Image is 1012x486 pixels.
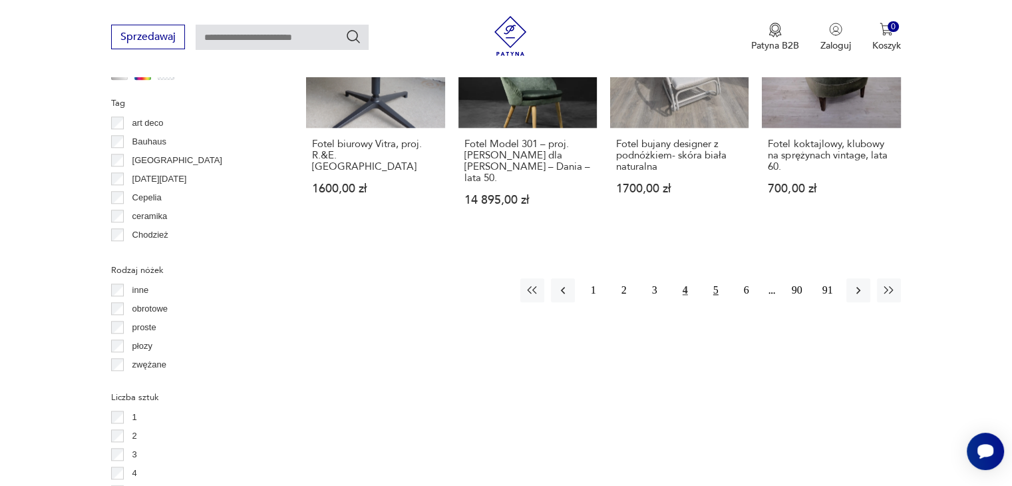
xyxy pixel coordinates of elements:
[872,23,901,52] button: 0Koszyk
[132,358,166,372] p: zwężane
[490,16,530,56] img: Patyna - sklep z meblami i dekoracjami vintage
[132,134,166,149] p: Bauhaus
[132,410,137,425] p: 1
[132,320,156,335] p: proste
[616,183,743,194] p: 1700,00 zł
[829,23,842,36] img: Ikonka użytkownika
[312,183,438,194] p: 1600,00 zł
[673,278,697,302] button: 4
[704,278,728,302] button: 5
[111,25,185,49] button: Sprzedawaj
[768,23,782,37] img: Ikona medalu
[464,194,591,206] p: 14 895,00 zł
[820,39,851,52] p: Zaloguj
[132,302,168,316] p: obrotowe
[111,96,274,111] p: Tag
[751,39,799,52] p: Patyna B2B
[616,138,743,172] h3: Fotel bujany designer z podnóżkiem- skóra biała naturalna
[312,138,438,172] h3: Fotel biurowy Vitra, proj. R.&E. [GEOGRAPHIC_DATA]
[132,283,149,298] p: inne
[582,278,605,302] button: 1
[880,23,893,36] img: Ikona koszyka
[967,433,1004,470] iframe: Smartsupp widget button
[768,183,894,194] p: 700,00 zł
[111,390,274,405] p: Liczba sztuk
[132,429,137,443] p: 2
[820,23,851,52] button: Zaloguj
[132,209,168,224] p: ceramika
[735,278,759,302] button: 6
[816,278,840,302] button: 91
[132,116,164,130] p: art deco
[132,172,187,186] p: [DATE][DATE]
[785,278,809,302] button: 90
[768,138,894,172] h3: Fotel koktajlowy, klubowy na sprężynach vintage, lata 60.
[464,138,591,184] h3: Fotel Model 301 – proj. [PERSON_NAME] dla [PERSON_NAME] – Dania – lata 50.
[132,228,168,242] p: Chodzież
[111,263,274,278] p: Rodzaj nóżek
[643,278,667,302] button: 3
[111,33,185,43] a: Sprzedawaj
[132,190,162,205] p: Cepelia
[345,29,361,45] button: Szukaj
[132,246,166,261] p: Ćmielów
[132,153,222,168] p: [GEOGRAPHIC_DATA]
[751,23,799,52] a: Ikona medaluPatyna B2B
[132,339,152,354] p: płozy
[872,39,901,52] p: Koszyk
[132,447,137,462] p: 3
[888,21,899,33] div: 0
[612,278,636,302] button: 2
[751,23,799,52] button: Patyna B2B
[132,466,137,481] p: 4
